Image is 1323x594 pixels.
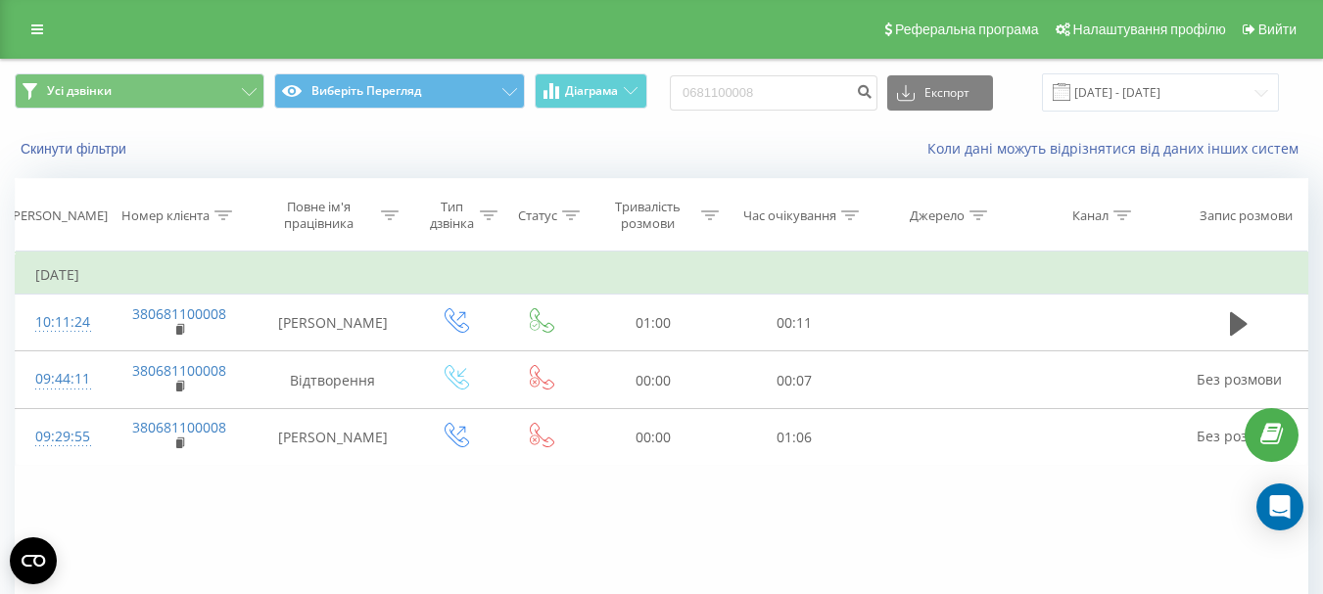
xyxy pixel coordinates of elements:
[565,82,618,99] font: Діаграма
[1256,483,1303,530] div: Відкрити Intercom Messenger
[535,73,647,109] button: Діаграма
[895,22,1039,37] font: Реферальна програма
[132,304,226,323] a: 380681100008
[1073,22,1226,37] font: Налаштування профілю
[290,371,375,389] font: Відтворення
[35,265,79,284] font: [DATE]
[132,361,226,380] a: 380681100008
[15,73,264,109] button: Усі дзвінки
[1197,370,1282,388] font: Без розмови
[518,206,557,224] font: Статус
[743,206,836,224] font: Час очікування
[670,75,877,111] input: Пошук за номером
[278,313,388,332] font: [PERSON_NAME]
[278,428,388,446] font: [PERSON_NAME]
[1258,22,1297,37] font: Вийти
[777,313,812,332] font: 00:11
[35,427,90,445] font: 09:29:55
[274,73,524,109] button: Виберіть Перегляд
[927,139,1299,158] font: Коли дані можуть відрізнятися від даних інших систем
[924,84,969,101] font: Експорт
[311,82,421,99] font: Виберіть Перегляд
[121,206,210,224] font: Номер клієнта
[1197,427,1282,445] font: Без розмови
[636,428,671,446] font: 00:00
[777,371,812,389] font: 00:07
[430,198,474,232] font: Тип дзвінка
[1072,206,1109,224] font: Канал
[927,139,1308,158] a: Коли дані можуть відрізнятися від даних інших систем
[10,537,57,584] button: Відкрити віджет CMP
[9,206,108,224] font: [PERSON_NAME]
[132,418,226,436] a: 380681100008
[35,369,90,388] font: 09:44:11
[35,312,90,331] font: 10:11:24
[910,206,965,224] font: Джерело
[636,313,671,332] font: 01:00
[15,140,136,158] button: Скинути фільтри
[47,82,112,99] font: Усі дзвінки
[636,371,671,389] font: 00:00
[284,198,354,232] font: Повне ім'я працівника
[615,198,681,232] font: Тривалість розмови
[887,75,993,111] button: Експорт
[1200,206,1293,224] font: Запис розмови
[21,141,126,157] font: Скинути фільтри
[777,428,812,446] font: 01:06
